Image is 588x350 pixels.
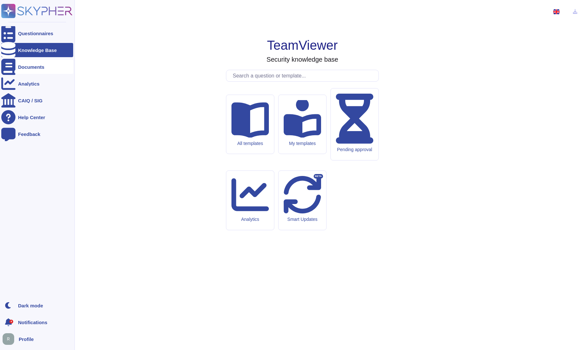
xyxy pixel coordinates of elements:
a: Documents [1,60,73,74]
div: BETA [314,174,323,179]
div: Analytics [18,81,40,86]
div: CAIQ / SIG [18,98,43,103]
img: en [553,9,560,14]
div: Help Center [18,115,45,120]
div: Pending approval [336,147,373,152]
a: Analytics [1,77,73,91]
div: Dark mode [18,303,43,308]
div: Analytics [231,217,269,222]
span: Notifications [18,320,47,325]
div: Smart Updates [284,217,321,222]
h3: Security knowledge base [267,56,338,63]
div: All templates [231,141,269,146]
img: user [3,333,14,345]
div: Knowledge Base [18,48,57,53]
h1: TeamViewer [267,37,338,53]
input: Search a question or template... [230,70,378,81]
div: Questionnaires [18,31,53,36]
button: user [1,332,19,346]
div: Documents [18,65,44,69]
a: CAIQ / SIG [1,93,73,108]
span: Profile [19,337,34,342]
a: Knowledge Base [1,43,73,57]
a: Questionnaires [1,26,73,40]
a: Help Center [1,110,73,124]
a: Feedback [1,127,73,141]
div: Feedback [18,132,40,137]
div: 4 [9,320,13,324]
div: My templates [284,141,321,146]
